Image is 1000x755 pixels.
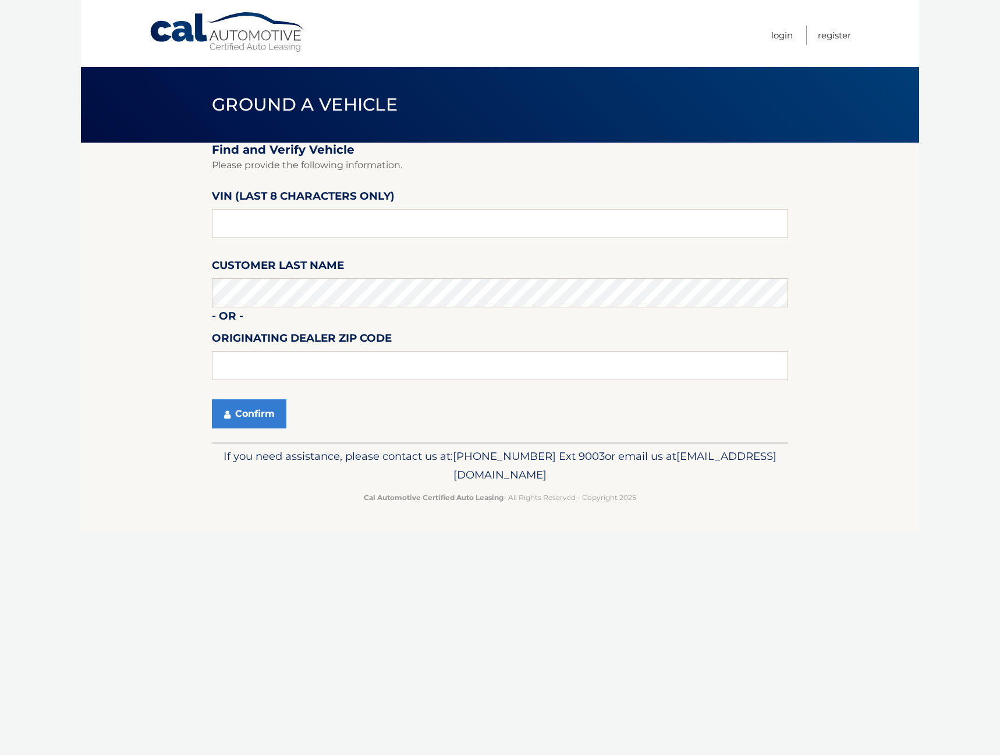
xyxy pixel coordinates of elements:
[212,257,344,278] label: Customer Last Name
[212,307,243,329] label: - or -
[212,94,398,115] span: Ground a Vehicle
[149,12,306,53] a: Cal Automotive
[212,187,395,209] label: VIN (last 8 characters only)
[219,447,781,484] p: If you need assistance, please contact us at: or email us at
[212,157,788,173] p: Please provide the following information.
[219,491,781,504] p: - All Rights Reserved - Copyright 2025
[453,449,605,463] span: [PHONE_NUMBER] Ext 9003
[212,399,286,428] button: Confirm
[818,26,851,45] a: Register
[212,329,392,351] label: Originating Dealer Zip Code
[364,493,503,502] strong: Cal Automotive Certified Auto Leasing
[771,26,793,45] a: Login
[212,143,788,157] h2: Find and Verify Vehicle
